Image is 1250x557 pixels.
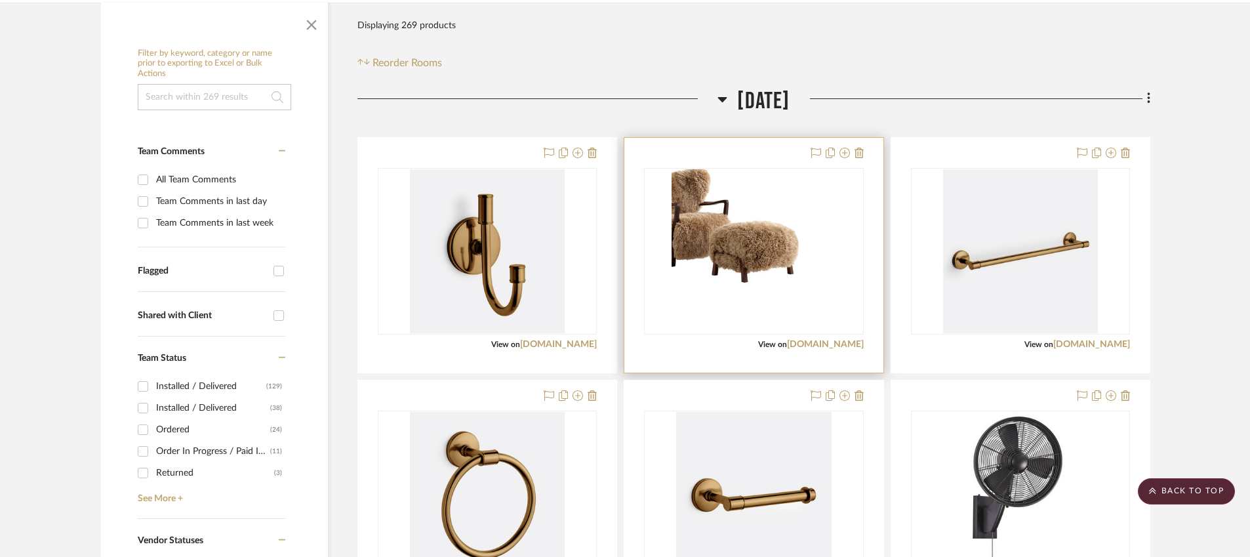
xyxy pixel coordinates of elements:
[138,354,186,363] span: Team Status
[266,376,282,397] div: (129)
[410,169,565,333] img: Ladd Single Hook
[156,376,266,397] div: Installed / Delivered
[737,87,790,115] span: [DATE]
[156,398,270,419] div: Installed / Delivered
[274,463,282,484] div: (3)
[758,340,787,348] span: View on
[645,169,862,334] div: 0
[138,536,203,545] span: Vendor Statuses
[1053,340,1130,349] a: [DOMAIN_NAME]
[491,340,520,348] span: View on
[138,49,291,79] h6: Filter by keyword, category or name prior to exporting to Excel or Bulk Actions
[378,169,596,334] div: 0
[270,441,282,462] div: (11)
[270,419,282,440] div: (24)
[357,12,456,39] div: Displaying 269 products
[270,398,282,419] div: (38)
[520,340,597,349] a: [DOMAIN_NAME]
[943,169,1098,333] img: Ladd Towel Bar
[298,9,325,35] button: Close
[134,484,285,505] a: See More +
[156,191,282,212] div: Team Comments in last day
[1138,478,1235,505] scroll-to-top-button: BACK TO TOP
[138,310,267,321] div: Shared with Client
[138,266,267,277] div: Flagged
[156,463,274,484] div: Returned
[156,169,282,190] div: All Team Comments
[156,213,282,234] div: Team Comments in last week
[138,147,205,156] span: Team Comments
[787,340,864,349] a: [DOMAIN_NAME]
[1024,340,1053,348] span: View on
[138,84,291,110] input: Search within 269 results
[156,441,270,462] div: Order In Progress / Paid In Full w/ Freight, No Balance due
[357,55,442,71] button: Reorder Rooms
[373,55,442,71] span: Reorder Rooms
[672,169,836,333] img: Wulff Lounge Chair & Pouf
[156,419,270,440] div: Ordered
